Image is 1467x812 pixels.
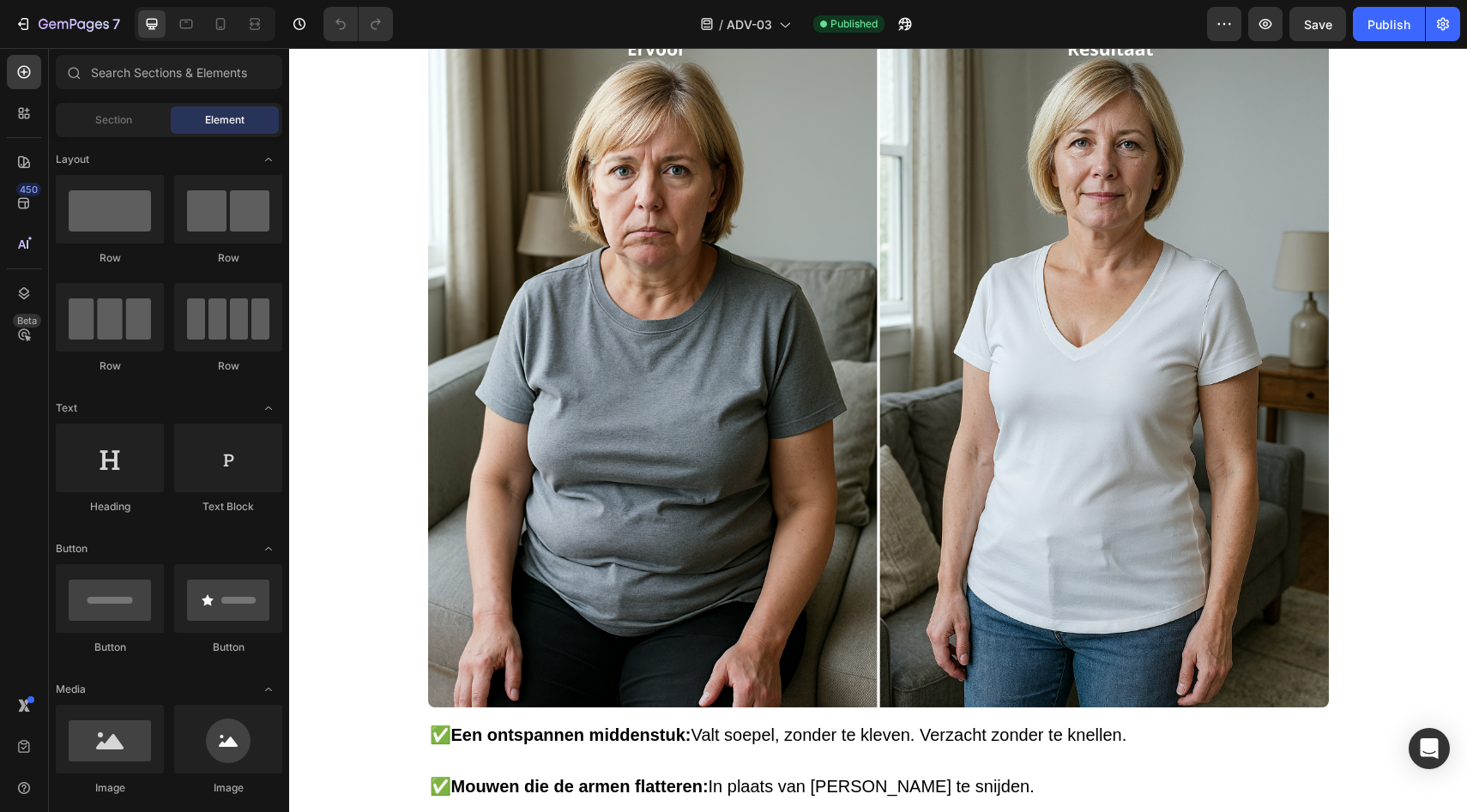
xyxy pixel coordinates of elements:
[255,535,282,562] span: Toggle open
[1304,17,1332,32] span: Save
[56,400,77,416] span: Text
[56,55,282,89] input: Search Sections & Elements
[719,15,723,33] span: /
[162,677,402,696] strong: Een ontspannen middenstuk:
[95,112,132,128] span: Section
[1289,7,1346,41] button: Save
[141,677,162,696] strong: ✅
[1353,7,1425,41] button: Publish
[830,16,878,32] span: Published
[162,729,420,748] strong: Mouwen die de armen flatteren:
[1409,728,1450,769] div: Open Intercom Messenger
[255,146,282,173] span: Toggle open
[162,729,746,748] span: In plaats van [PERSON_NAME] te snijden.
[727,15,772,33] span: ADV-03
[141,729,162,748] strong: ✅
[174,250,282,266] div: Row
[174,499,282,514] div: Text Block
[56,541,88,556] span: Button
[174,780,282,796] div: Image
[56,499,164,514] div: Heading
[174,640,282,655] div: Button
[56,682,86,697] span: Media
[56,780,164,796] div: Image
[289,48,1467,812] iframe: Design area
[56,358,164,374] div: Row
[255,394,282,422] span: Toggle open
[205,112,244,128] span: Element
[162,677,838,696] span: Valt soepel, zonder te kleven. Verzacht zonder te knellen.
[174,358,282,374] div: Row
[7,7,128,41] button: 7
[56,250,164,266] div: Row
[323,7,393,41] div: Undo/Redo
[112,14,120,34] p: 7
[56,640,164,655] div: Button
[1367,15,1410,33] div: Publish
[56,152,89,167] span: Layout
[13,314,41,328] div: Beta
[16,183,41,196] div: 450
[255,676,282,703] span: Toggle open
